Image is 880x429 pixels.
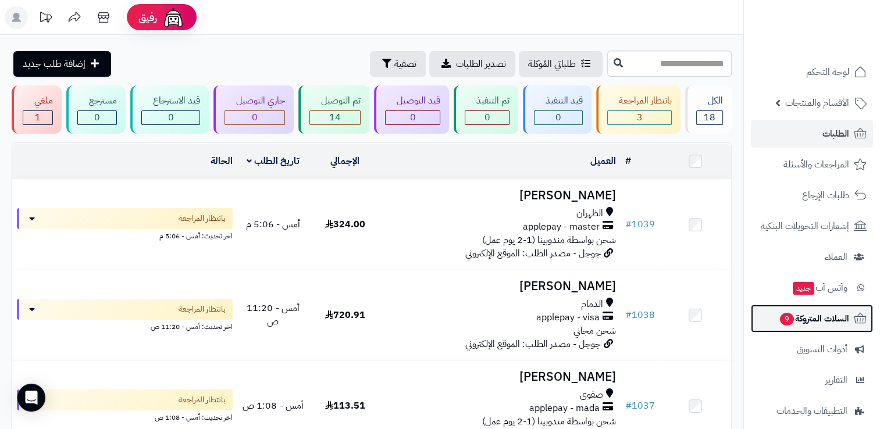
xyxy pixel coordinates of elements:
[535,111,582,124] div: 0
[625,399,631,413] span: #
[594,85,683,134] a: بانتظار المراجعة 3
[806,64,849,80] span: لوحة التحكم
[783,156,849,173] span: المراجعات والأسئلة
[482,414,615,428] span: شحن بواسطة مندوبينا (1-2 يوم عمل)
[410,110,416,124] span: 0
[386,280,616,293] h3: [PERSON_NAME]
[23,57,85,71] span: إضافة طلب جديد
[751,212,873,240] a: إشعارات التحويلات البنكية
[179,213,226,224] span: بانتظار المراجعة
[573,324,615,338] span: شحن مجاني
[9,85,64,134] a: ملغي 1
[825,249,847,265] span: العملاء
[77,94,117,108] div: مسترجع
[246,217,300,231] span: أمس - 5:06 م
[23,111,52,124] div: 1
[751,305,873,333] a: السلات المتروكة9
[325,217,365,231] span: 324.00
[179,303,226,315] span: بانتظار المراجعة
[555,110,561,124] span: 0
[536,311,599,324] span: applepay - visa
[521,85,594,134] a: قيد التنفيذ 0
[247,301,299,328] span: أمس - 11:20 ص
[211,85,296,134] a: جاري التوصيل 0
[484,110,490,124] span: 0
[580,298,603,311] span: الدمام
[17,320,233,332] div: اخر تحديث: أمس - 11:20 ص
[625,154,630,168] a: #
[534,94,583,108] div: قيد التنفيذ
[372,85,451,134] a: قيد التوصيل 0
[31,6,60,32] a: تحديثات المنصة
[17,410,233,423] div: اخر تحديث: أمس - 1:08 ص
[785,95,849,111] span: الأقسام والمنتجات
[590,154,615,168] a: العميل
[225,111,284,124] div: 0
[386,370,616,384] h3: [PERSON_NAME]
[309,94,361,108] div: تم التوصيل
[522,220,599,234] span: applepay - master
[465,246,600,260] span: جوجل - مصدر الطلب: الموقع الإلكتروني
[751,120,873,148] a: الطلبات
[751,181,873,209] a: طلبات الإرجاع
[696,94,723,108] div: الكل
[142,111,199,124] div: 0
[625,217,654,231] a: #1039
[528,57,576,71] span: طلباتي المُوكلة
[386,189,616,202] h3: [PERSON_NAME]
[776,403,847,419] span: التطبيقات والخدمات
[625,217,631,231] span: #
[625,399,654,413] a: #1037
[17,384,45,412] div: Open Intercom Messenger
[386,111,440,124] div: 0
[751,366,873,394] a: التقارير
[751,58,873,86] a: لوحة التحكم
[168,110,174,124] span: 0
[94,110,100,124] span: 0
[797,341,847,357] span: أدوات التسويق
[825,372,847,388] span: التقارير
[310,111,360,124] div: 14
[78,111,116,124] div: 0
[793,282,814,295] span: جديد
[325,399,365,413] span: 113.51
[330,154,359,168] a: الإجمالي
[252,110,258,124] span: 0
[451,85,521,134] a: تم التنفيذ 0
[325,308,365,322] span: 720.91
[296,85,372,134] a: تم التوصيل 14
[385,94,440,108] div: قيد التوصيل
[179,394,226,406] span: بانتظار المراجعة
[17,229,233,241] div: اخر تحديث: أمس - 5:06 م
[482,233,615,247] span: شحن بواسطة مندوبينا (1-2 يوم عمل)
[780,313,794,326] span: 9
[162,6,185,29] img: ai-face.png
[465,111,509,124] div: 0
[822,126,849,142] span: الطلبات
[761,218,849,234] span: إشعارات التحويلات البنكية
[465,94,510,108] div: تم التنفيذ
[683,85,734,134] a: الكل18
[456,57,506,71] span: تصدير الطلبات
[329,110,341,124] span: 14
[243,399,303,413] span: أمس - 1:08 ص
[465,337,600,351] span: جوجل - مصدر الطلب: الموقع الإلكتروني
[607,94,672,108] div: بانتظار المراجعة
[529,402,599,415] span: applepay - mada
[519,51,603,77] a: طلباتي المُوكلة
[23,94,53,108] div: ملغي
[247,154,300,168] a: تاريخ الطلب
[64,85,128,134] a: مسترجع 0
[35,110,41,124] span: 1
[625,308,631,322] span: #
[751,243,873,271] a: العملاء
[225,94,285,108] div: جاري التوصيل
[394,57,416,71] span: تصفية
[608,111,671,124] div: 3
[751,274,873,302] a: وآتس آبجديد
[802,187,849,203] span: طلبات الإرجاع
[370,51,426,77] button: تصفية
[637,110,643,124] span: 3
[141,94,200,108] div: قيد الاسترجاع
[625,308,654,322] a: #1038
